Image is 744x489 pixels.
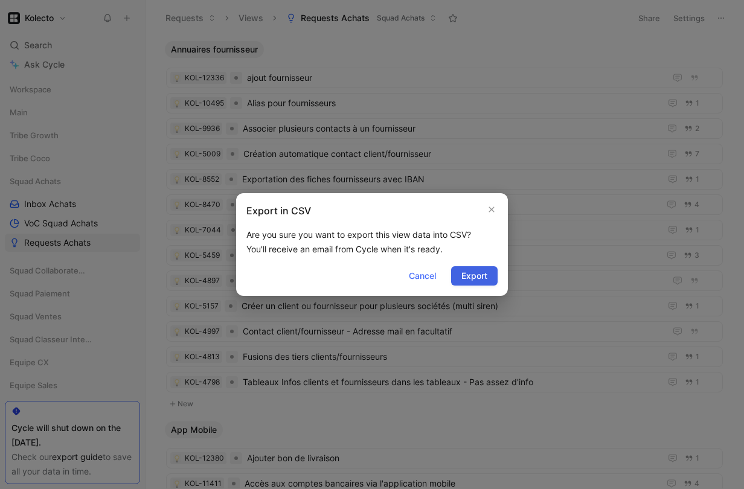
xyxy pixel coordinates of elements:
[399,266,446,286] button: Cancel
[246,228,498,257] div: Are you sure you want to export this view data into CSV? You'll receive an email from Cycle when ...
[409,269,436,283] span: Cancel
[451,266,498,286] button: Export
[461,269,487,283] span: Export
[246,203,311,218] h2: Export in CSV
